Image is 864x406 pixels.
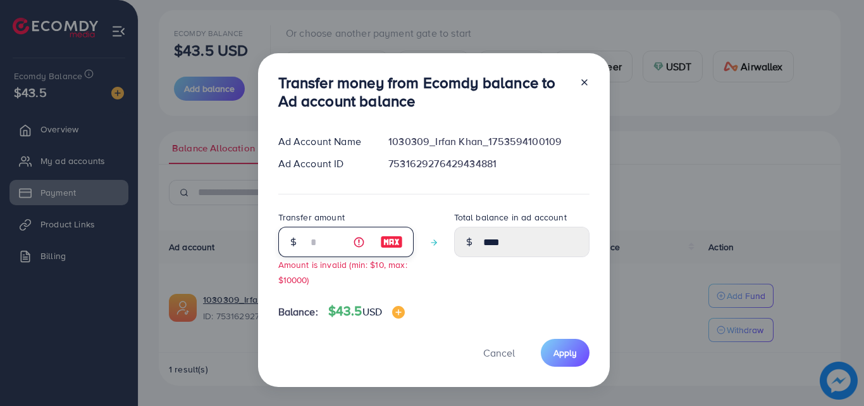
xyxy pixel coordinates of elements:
h3: Transfer money from Ecomdy balance to Ad account balance [278,73,569,110]
button: Cancel [467,339,531,366]
label: Transfer amount [278,211,345,224]
label: Total balance in ad account [454,211,567,224]
div: 7531629276429434881 [378,156,599,171]
div: Ad Account ID [268,156,379,171]
div: Ad Account Name [268,134,379,149]
button: Apply [541,339,589,366]
span: Balance: [278,305,318,319]
img: image [392,306,405,319]
span: USD [362,305,382,319]
img: image [380,234,403,250]
span: Apply [553,346,577,359]
span: Cancel [483,346,515,360]
small: Amount is invalid (min: $10, max: $10000) [278,258,407,285]
div: 1030309_Irfan Khan_1753594100109 [378,134,599,149]
h4: $43.5 [328,303,405,319]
